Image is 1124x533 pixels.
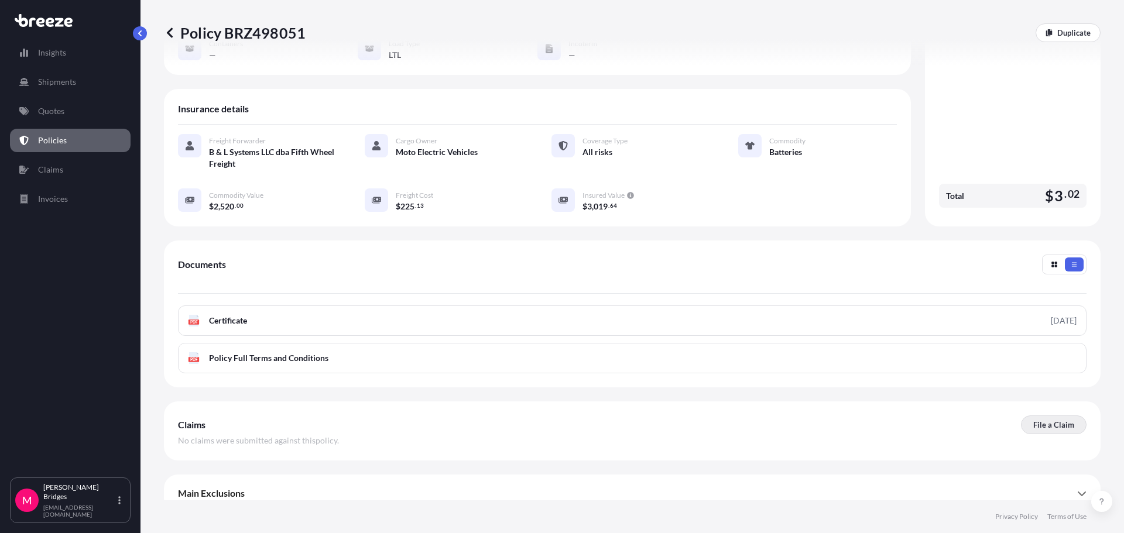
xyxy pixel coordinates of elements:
[10,41,131,64] a: Insights
[237,204,244,208] span: 00
[10,158,131,181] a: Claims
[10,187,131,211] a: Invoices
[164,23,306,42] p: Policy BRZ498051
[769,136,806,146] span: Commodity
[178,419,205,431] span: Claims
[218,202,220,211] span: ,
[10,99,131,123] a: Quotes
[209,315,247,326] span: Certificate
[209,136,266,146] span: Freight Forwarder
[178,343,1087,373] a: PDFPolicy Full Terms and Conditions
[1033,419,1074,431] p: File a Claim
[396,146,478,158] span: Moto Electric Vehicles
[209,146,337,170] span: B & L Systems LLC dba Fifth Wheel Freight
[10,70,131,94] a: Shipments
[38,164,63,176] p: Claims
[178,103,249,115] span: Insurance details
[1068,191,1080,198] span: 02
[209,352,328,364] span: Policy Full Terms and Conditions
[220,202,234,211] span: 520
[178,479,1087,507] div: Main Exclusions
[400,202,414,211] span: 225
[190,357,198,362] text: PDF
[209,202,214,211] span: $
[769,146,802,158] span: Batteries
[582,146,612,158] span: All risks
[610,204,617,208] span: 64
[43,504,116,518] p: [EMAIL_ADDRESS][DOMAIN_NAME]
[178,305,1087,336] a: PDFCertificate[DATE]
[587,202,592,211] span: 3
[1045,188,1054,203] span: $
[582,136,628,146] span: Coverage Type
[178,435,339,446] span: No claims were submitted against this policy .
[592,202,594,211] span: ,
[190,320,198,324] text: PDF
[1057,27,1091,39] p: Duplicate
[22,494,32,506] span: M
[235,204,236,208] span: .
[38,135,67,146] p: Policies
[396,191,433,200] span: Freight Cost
[396,136,437,146] span: Cargo Owner
[594,202,608,211] span: 019
[1054,188,1063,203] span: 3
[1051,315,1077,326] div: [DATE]
[10,129,131,152] a: Policies
[582,202,587,211] span: $
[995,512,1038,521] a: Privacy Policy
[582,191,625,200] span: Insured Value
[1021,415,1087,434] a: File a Claim
[209,191,263,200] span: Commodity Value
[1036,23,1101,42] a: Duplicate
[178,487,245,499] span: Main Exclusions
[396,202,400,211] span: $
[1064,191,1067,198] span: .
[38,76,76,88] p: Shipments
[1047,512,1087,521] a: Terms of Use
[178,259,226,270] span: Documents
[415,204,416,208] span: .
[214,202,218,211] span: 2
[608,204,609,208] span: .
[38,193,68,205] p: Invoices
[417,204,424,208] span: 13
[38,47,66,59] p: Insights
[43,483,116,501] p: [PERSON_NAME] Bridges
[38,105,64,117] p: Quotes
[946,190,964,202] span: Total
